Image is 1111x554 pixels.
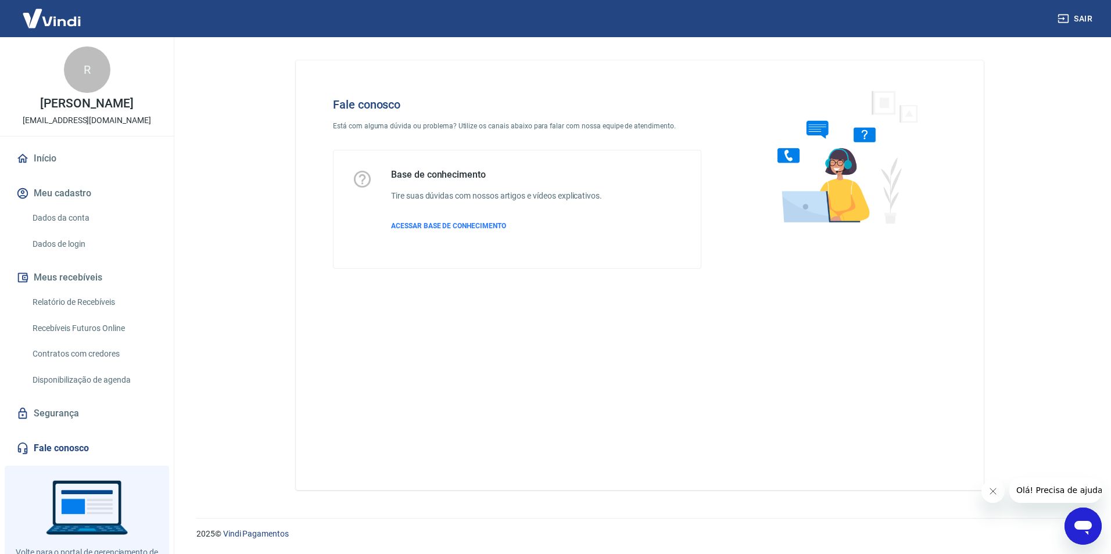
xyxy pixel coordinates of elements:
img: Vindi [14,1,89,36]
button: Meus recebíveis [14,265,160,290]
a: Relatório de Recebíveis [28,290,160,314]
a: Recebíveis Futuros Online [28,316,160,340]
span: Olá! Precisa de ajuda? [7,8,98,17]
h4: Fale conosco [333,98,701,111]
button: Meu cadastro [14,181,160,206]
p: 2025 © [196,528,1083,540]
p: [EMAIL_ADDRESS][DOMAIN_NAME] [23,114,151,127]
button: Sair [1055,8,1097,30]
p: [PERSON_NAME] [40,98,133,110]
img: Fale conosco [754,79,931,234]
a: Vindi Pagamentos [223,529,289,538]
h5: Base de conhecimento [391,169,602,181]
a: Fale conosco [14,436,160,461]
span: ACESSAR BASE DE CONHECIMENTO [391,222,506,230]
p: Está com alguma dúvida ou problema? Utilize os canais abaixo para falar com nossa equipe de atend... [333,121,701,131]
a: Dados da conta [28,206,160,230]
iframe: Fechar mensagem [981,480,1005,503]
a: Dados de login [28,232,160,256]
a: ACESSAR BASE DE CONHECIMENTO [391,221,602,231]
div: R [64,46,110,93]
h6: Tire suas dúvidas com nossos artigos e vídeos explicativos. [391,190,602,202]
a: Contratos com credores [28,342,160,366]
a: Início [14,146,160,171]
a: Segurança [14,401,160,426]
a: Disponibilização de agenda [28,368,160,392]
iframe: Mensagem da empresa [1009,477,1102,503]
iframe: Botão para abrir a janela de mensagens [1065,508,1102,545]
